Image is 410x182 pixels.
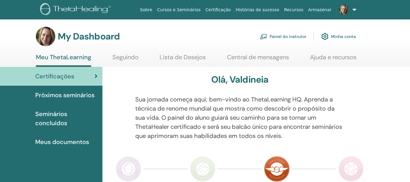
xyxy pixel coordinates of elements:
[155,4,203,15] a: Cursos e Seminários
[260,30,306,43] a: Painel do instrutor
[40,3,113,17] img: logo.png
[116,156,141,182] img: Practitioner
[35,137,89,146] span: Meus documentos
[211,74,269,85] h3: Olá, Valdineia
[160,53,206,65] a: Lista de Desejos
[135,95,344,140] p: Sua jornada começa aqui; bem-vindo ao ThetaLearning HQ. Aprenda a técnica de renome mundial que m...
[310,53,357,65] a: Ajuda e recursos
[138,4,155,15] a: Sobre
[233,4,282,15] a: Histórias de sucesso
[227,53,289,65] a: Central de mensagens
[282,4,306,15] a: Recursos
[260,34,267,39] img: chalkboard-teacher.svg
[338,156,364,182] img: Certificate of Science
[306,4,334,15] a: Armazenar
[35,72,74,81] span: Certificações
[58,31,120,42] h3: My Dashboard
[190,156,215,182] img: Instructor
[112,53,139,65] a: Seguindo
[321,31,329,42] img: cog.svg
[36,53,91,67] a: Meu ThetaLearning
[339,5,349,15] img: default.jpg
[321,30,356,43] a: Minha conta
[36,27,55,46] img: default.jpg
[264,156,290,182] img: Master
[35,109,98,128] span: Seminários concluídos
[203,4,233,15] a: Certificação
[35,91,95,100] span: Próximos seminários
